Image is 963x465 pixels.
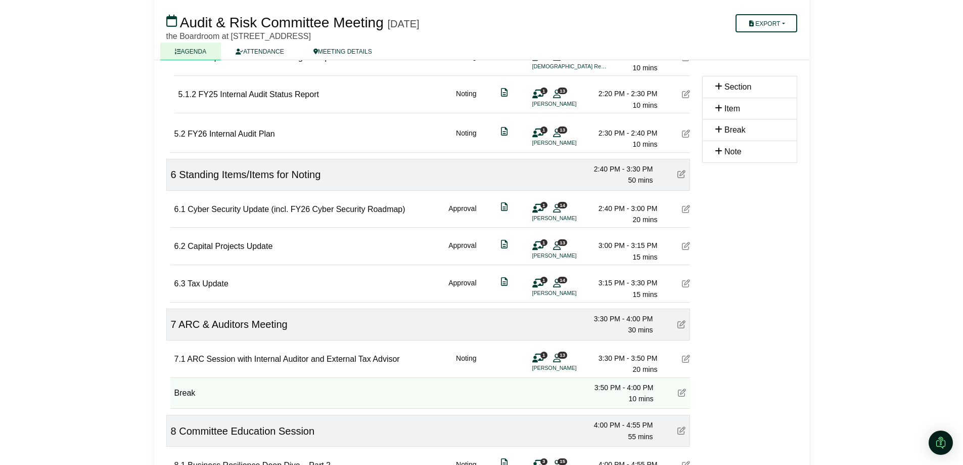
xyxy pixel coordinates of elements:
[540,239,547,246] span: 1
[199,90,319,99] span: FY25 Internal Audit Status Report
[456,128,476,150] div: Noting
[187,355,399,363] span: ARC Session with Internal Auditor and External Tax Advisor
[166,32,311,40] span: the Boardroom at [STREET_ADDRESS]
[632,64,657,72] span: 10 mins
[532,139,608,147] li: [PERSON_NAME]
[456,51,476,74] div: Noting
[540,352,547,358] span: 1
[632,365,657,373] span: 20 mins
[540,458,547,465] span: 3
[171,319,176,330] span: 7
[171,169,176,180] span: 6
[178,319,288,330] span: ARC & Auditors Meeting
[532,251,608,260] li: [PERSON_NAME]
[632,253,657,261] span: 15 mins
[587,277,658,288] div: 3:15 PM - 3:30 PM
[587,88,658,99] div: 2:20 PM - 2:30 PM
[199,53,345,62] span: Independent Assurance Program Update
[582,163,653,175] div: 2:40 PM - 3:30 PM
[540,277,547,283] span: 1
[174,130,186,138] span: 5.2
[582,419,653,431] div: 4:00 PM - 4:55 PM
[587,353,658,364] div: 3:30 PM - 3:50 PM
[724,104,740,113] span: Item
[929,431,953,455] div: Open Intercom Messenger
[532,62,608,71] li: [DEMOGRAPHIC_DATA] Reading
[174,205,186,214] span: 6.1
[540,202,547,208] span: 1
[587,240,658,251] div: 3:00 PM - 3:15 PM
[628,176,653,184] span: 50 mins
[160,43,221,60] a: AGENDA
[628,433,653,441] span: 55 mins
[448,203,476,226] div: Approval
[456,353,476,375] div: Noting
[388,18,420,30] div: [DATE]
[188,242,272,250] span: Capital Projects Update
[632,140,657,148] span: 10 mins
[188,279,228,288] span: Tax Update
[448,240,476,263] div: Approval
[188,205,405,214] span: Cyber Security Update (incl. FY26 Cyber Security Roadmap)
[632,290,657,299] span: 15 mins
[724,125,746,134] span: Break
[540,88,547,94] span: 1
[532,214,608,223] li: [PERSON_NAME]
[174,242,186,250] span: 6.2
[456,88,476,111] div: Noting
[583,382,654,393] div: 3:50 PM - 4:00 PM
[448,277,476,300] div: Approval
[299,43,387,60] a: MEETING DETAILS
[558,277,567,283] span: 14
[558,202,567,208] span: 14
[587,128,658,139] div: 2:30 PM - 2:40 PM
[171,426,176,437] span: 8
[736,14,797,32] button: Export
[632,101,657,109] span: 10 mins
[178,53,197,62] span: 5.1.1
[540,126,547,133] span: 1
[178,90,197,99] span: 5.1.2
[180,15,384,30] span: Audit & Risk Committee Meeting
[632,216,657,224] span: 20 mins
[724,147,742,156] span: Note
[582,313,653,324] div: 3:30 PM - 4:00 PM
[628,326,653,334] span: 30 mins
[221,43,298,60] a: ATTENDANCE
[174,389,196,397] span: Break
[558,88,567,94] span: 13
[532,289,608,298] li: [PERSON_NAME]
[179,169,320,180] span: Standing Items/Items for Noting
[179,426,314,437] span: Committee Education Session
[532,100,608,108] li: [PERSON_NAME]
[724,82,751,91] span: Section
[628,395,653,403] span: 10 mins
[174,279,186,288] span: 6.3
[558,352,567,358] span: 13
[188,130,275,138] span: FY26 Internal Audit Plan
[532,364,608,372] li: [PERSON_NAME]
[558,239,567,246] span: 13
[558,458,567,465] span: 15
[174,355,186,363] span: 7.1
[587,203,658,214] div: 2:40 PM - 3:00 PM
[558,126,567,133] span: 13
